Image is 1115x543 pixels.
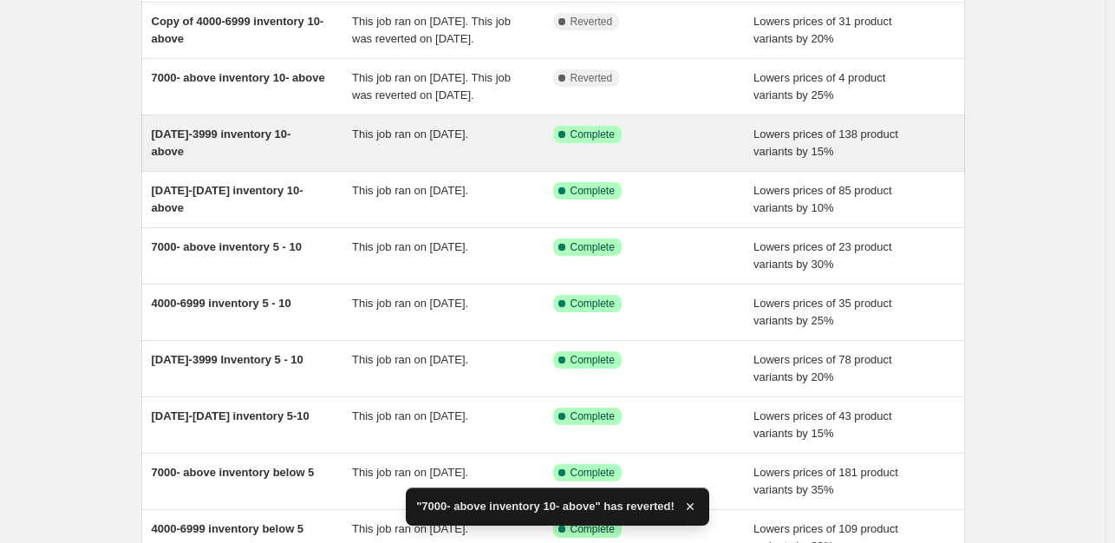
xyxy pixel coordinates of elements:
[152,409,310,422] span: [DATE]-[DATE] inventory 5-10
[352,297,468,310] span: This job ran on [DATE].
[152,128,291,158] span: [DATE]-3999 inventory 10- above
[571,297,615,311] span: Complete
[753,240,892,271] span: Lowers prices of 23 product variants by 30%
[352,466,468,479] span: This job ran on [DATE].
[352,522,468,535] span: This job ran on [DATE].
[352,128,468,141] span: This job ran on [DATE].
[753,353,892,383] span: Lowers prices of 78 product variants by 20%
[753,409,892,440] span: Lowers prices of 43 product variants by 15%
[152,353,303,366] span: [DATE]-3999 Inventory 5 - 10
[152,240,302,253] span: 7000- above inventory 5 - 10
[352,353,468,366] span: This job ran on [DATE].
[753,297,892,327] span: Lowers prices of 35 product variants by 25%
[753,71,885,101] span: Lowers prices of 4 product variants by 25%
[753,15,892,45] span: Lowers prices of 31 product variants by 20%
[753,466,898,496] span: Lowers prices of 181 product variants by 35%
[571,409,615,423] span: Complete
[352,184,468,197] span: This job ran on [DATE].
[753,184,892,214] span: Lowers prices of 85 product variants by 10%
[352,409,468,422] span: This job ran on [DATE].
[352,240,468,253] span: This job ran on [DATE].
[152,297,291,310] span: 4000-6999 inventory 5 - 10
[152,71,325,84] span: 7000- above inventory 10- above
[571,353,615,367] span: Complete
[416,498,675,515] span: "7000- above inventory 10- above" has reverted!
[571,466,615,480] span: Complete
[152,466,315,479] span: 7000- above inventory below 5
[571,71,613,85] span: Reverted
[152,184,303,214] span: [DATE]-[DATE] inventory 10- above
[571,15,613,29] span: Reverted
[753,128,898,158] span: Lowers prices of 138 product variants by 15%
[352,71,511,101] span: This job ran on [DATE]. This job was reverted on [DATE].
[352,15,511,45] span: This job ran on [DATE]. This job was reverted on [DATE].
[571,128,615,141] span: Complete
[571,184,615,198] span: Complete
[571,240,615,254] span: Complete
[152,522,304,535] span: 4000-6999 inventory below 5
[152,15,324,45] span: Copy of 4000-6999 inventory 10- above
